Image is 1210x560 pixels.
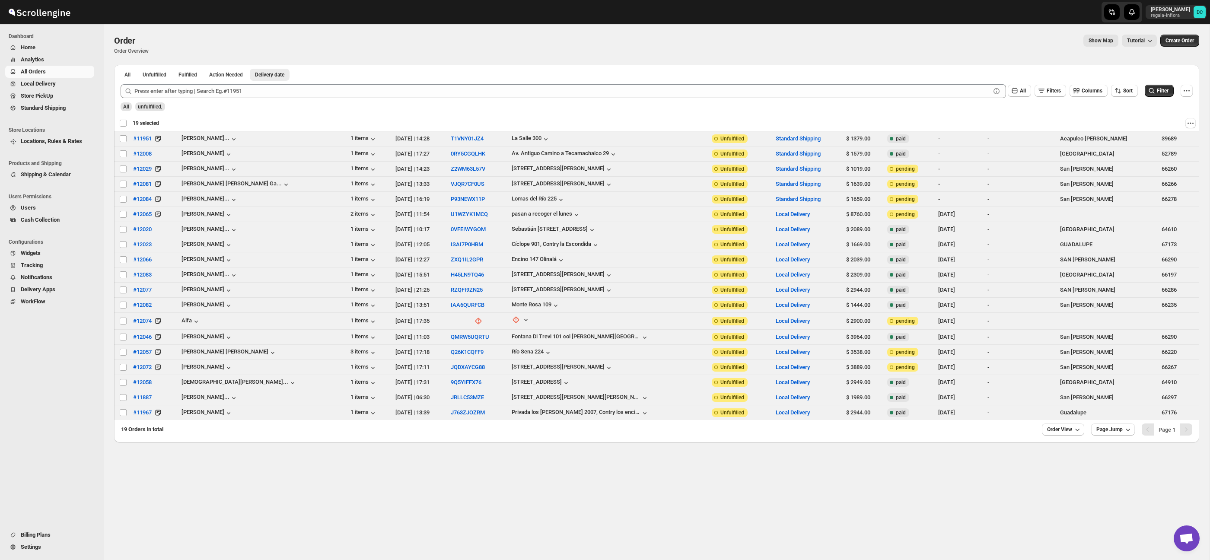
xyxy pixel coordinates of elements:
span: Unfulfilled [720,165,744,172]
div: [PERSON_NAME] [181,286,233,295]
button: #11887 [128,391,157,404]
button: [STREET_ADDRESS][PERSON_NAME] [512,286,613,295]
button: Standard Shipping [776,181,821,187]
button: Av. Antiguo Camino a Tecamachalco 29 [512,150,618,159]
div: [DATE] | 13:33 [395,180,446,188]
button: Delivery Apps [5,283,94,296]
button: Q26K1CQFF9 [451,349,484,355]
button: Local Delivery [776,302,810,308]
div: [STREET_ADDRESS][PERSON_NAME] [512,165,605,172]
button: User menu [1146,5,1207,19]
span: Shipping & Calendar [21,171,71,178]
span: Sort [1123,88,1133,94]
button: #12020 [128,223,157,236]
button: Map action label [1083,35,1118,47]
div: [PERSON_NAME] [181,409,233,417]
div: 39689 [1162,134,1194,143]
button: Local Delivery [776,256,810,263]
span: #12020 [133,225,152,234]
div: Encino 147 Olinalá [512,256,557,262]
button: Fulfilled [173,69,202,81]
button: 1 items [350,226,377,234]
button: Monte Rosa 109 [512,301,560,310]
div: Lomas del Río 225 [512,195,557,202]
button: 1 items [350,165,377,174]
button: #12066 [128,253,157,267]
span: pending [896,165,915,172]
button: Tutorial [1122,35,1157,47]
button: Columns [1070,85,1108,97]
div: Río Sena 224 [512,348,544,355]
span: #11951 [133,134,152,143]
span: #12057 [133,348,152,356]
button: Deliverydate [250,69,290,81]
button: #12082 [128,298,157,312]
button: [STREET_ADDRESS][PERSON_NAME][PERSON_NAME] [512,394,649,402]
button: 1 items [350,135,377,143]
button: 1 items [350,180,377,189]
button: T1VNY01JZ4 [451,135,484,142]
button: U1WZYK1MCQ [451,211,488,217]
button: [PERSON_NAME] [PERSON_NAME] Ga... [181,180,290,189]
button: JRLLC53MZE [451,394,484,401]
span: #12084 [133,195,152,204]
span: Unfulfilled [720,150,744,157]
button: [PERSON_NAME] [181,210,233,219]
div: 1 items [350,394,377,402]
span: Analytics [21,56,44,63]
div: [PERSON_NAME] [181,333,233,342]
button: #12084 [128,192,157,206]
button: 1 items [350,333,377,342]
button: Local Delivery [776,286,810,293]
button: Local Delivery [776,334,810,340]
button: #12046 [128,330,157,344]
div: 1 items [350,363,377,372]
span: Tutorial [1127,38,1145,44]
button: Home [5,41,94,54]
button: Filter [1145,85,1174,97]
div: $ 1639.00 [846,180,882,188]
span: #11967 [133,408,152,417]
div: $ 1579.00 [846,150,882,158]
div: [STREET_ADDRESS][PERSON_NAME][PERSON_NAME] [512,394,640,400]
span: Store Locations [9,127,98,134]
button: 1 items [350,286,377,295]
button: [STREET_ADDRESS][PERSON_NAME] [512,271,613,280]
button: 1 items [350,379,377,387]
span: Fulfilled [178,71,197,78]
div: [PERSON_NAME]... [181,226,229,232]
button: Standard Shipping [776,165,821,172]
button: Local Delivery [776,241,810,248]
button: #12029 [128,162,157,176]
span: #12023 [133,240,152,249]
button: ISAI7P0HBM [451,241,483,248]
button: IAA6QURFCB [451,302,484,308]
span: Order [114,35,135,46]
text: DC [1197,10,1203,15]
div: [PERSON_NAME] [181,241,233,249]
button: [STREET_ADDRESS][PERSON_NAME] [512,363,613,372]
button: Analytics [5,54,94,66]
div: [PERSON_NAME]... [181,394,229,400]
div: San [PERSON_NAME] [1060,165,1157,173]
div: [DATE] | 16:19 [395,195,446,204]
button: Encino 147 Olinalá [512,256,565,264]
button: 1 items [350,150,377,159]
button: 1 items [350,271,377,280]
div: [PERSON_NAME]... [181,271,229,277]
div: - [938,180,982,188]
div: [DATE] | 17:27 [395,150,446,158]
div: [DEMOGRAPHIC_DATA][PERSON_NAME]... [181,379,288,385]
div: - [938,134,982,143]
span: #12074 [133,317,152,325]
span: All Orders [21,68,46,75]
button: 1 items [350,241,377,249]
div: - [987,134,1032,143]
div: [GEOGRAPHIC_DATA] [1060,150,1157,158]
button: [PERSON_NAME]... [181,226,238,234]
span: #12046 [133,333,152,341]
